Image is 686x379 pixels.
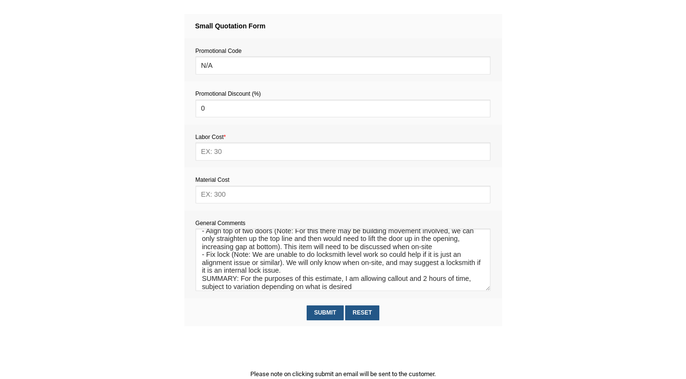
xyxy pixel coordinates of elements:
[195,48,242,54] span: Promotional Code
[184,369,502,379] p: Please note on clicking submit an email will be sent to the customer.
[307,305,344,320] input: Submit
[345,305,379,320] input: Reset
[195,186,491,203] input: EX: 300
[195,220,246,227] span: General Comments
[195,22,265,30] strong: Small Quotation Form
[195,142,491,160] input: EX: 30
[195,134,226,140] span: Labor Cost
[195,177,230,183] span: Material Cost
[195,90,261,97] span: Promotional Discount (%)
